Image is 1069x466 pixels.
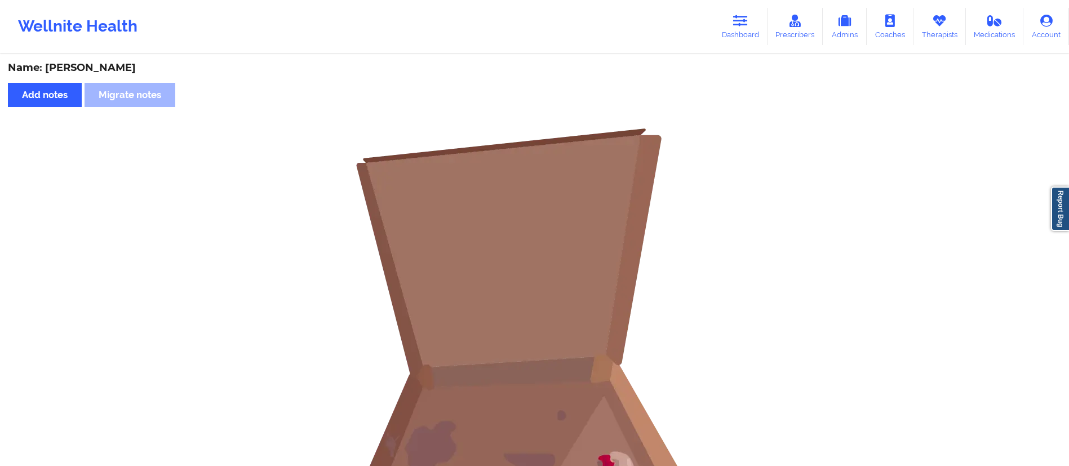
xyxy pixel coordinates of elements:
[768,8,823,45] a: Prescribers
[913,8,966,45] a: Therapists
[1023,8,1069,45] a: Account
[8,61,1061,74] div: Name: [PERSON_NAME]
[966,8,1024,45] a: Medications
[823,8,867,45] a: Admins
[8,83,82,107] button: Add notes
[713,8,768,45] a: Dashboard
[867,8,913,45] a: Coaches
[1051,187,1069,231] a: Report Bug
